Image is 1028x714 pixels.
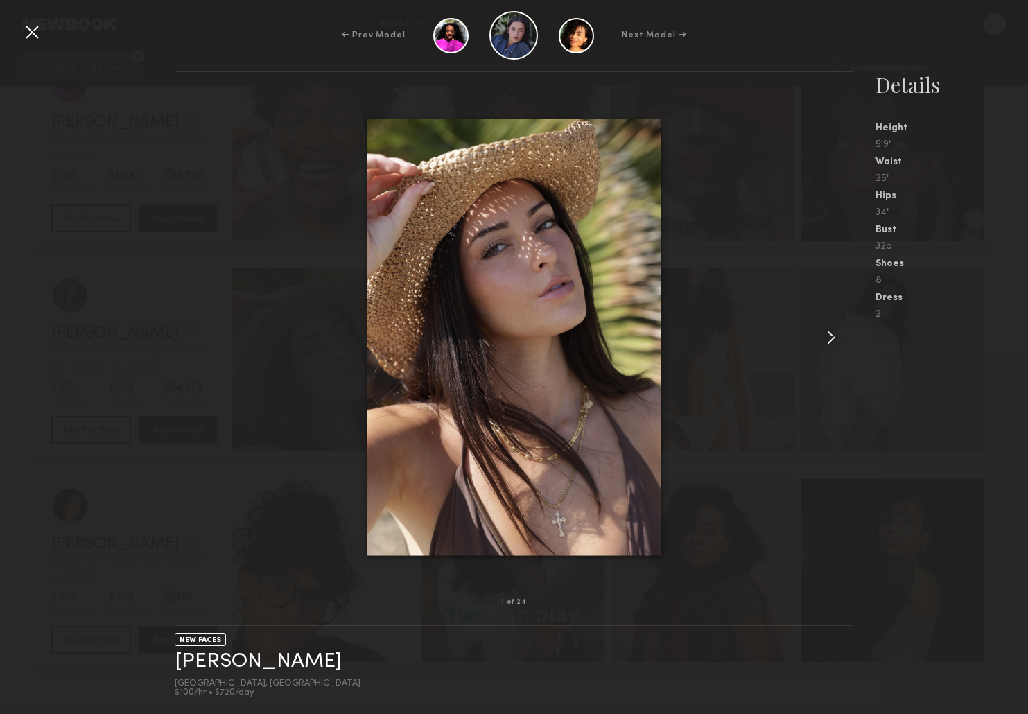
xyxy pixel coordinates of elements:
[342,29,406,42] div: ← Prev Model
[875,293,1028,303] div: Dress
[175,688,360,697] div: $100/hr • $720/day
[175,679,360,688] div: [GEOGRAPHIC_DATA], [GEOGRAPHIC_DATA]
[875,276,1028,286] div: 8
[875,259,1028,269] div: Shoes
[875,225,1028,235] div: Bust
[875,157,1028,167] div: Waist
[875,123,1028,133] div: Height
[501,599,526,606] div: 1 of 24
[875,310,1028,320] div: 2
[875,208,1028,218] div: 34"
[875,140,1028,150] div: 5'9"
[175,633,226,646] div: NEW FACES
[875,174,1028,184] div: 25"
[175,651,342,672] a: [PERSON_NAME]
[875,71,1028,98] div: Details
[875,242,1028,252] div: 32a
[875,191,1028,201] div: Hips
[622,29,686,42] div: Next Model →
